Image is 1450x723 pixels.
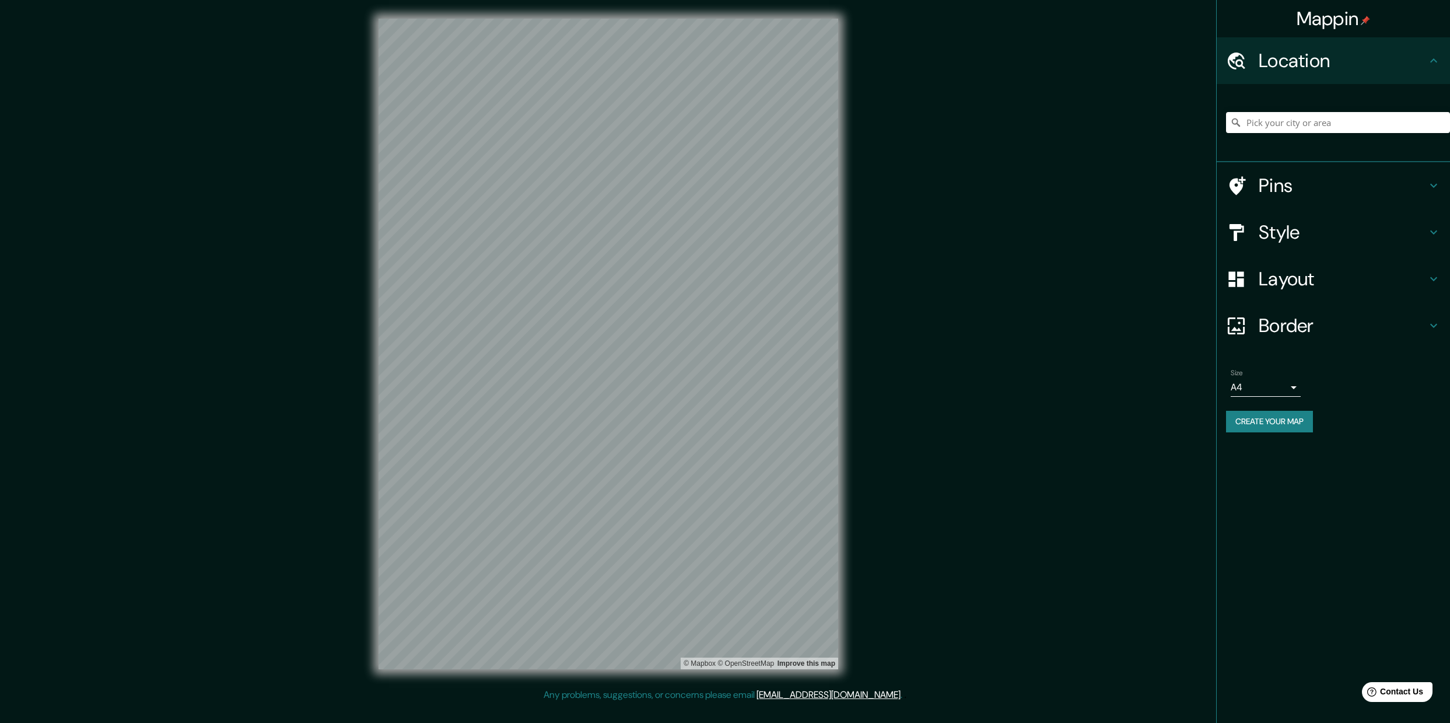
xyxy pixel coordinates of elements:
[1231,368,1243,378] label: Size
[902,688,904,702] div: .
[756,689,901,701] a: [EMAIL_ADDRESS][DOMAIN_NAME]
[1259,267,1427,291] h4: Layout
[544,688,902,702] p: Any problems, suggestions, or concerns please email .
[1297,7,1371,30] h4: Mappin
[1259,221,1427,244] h4: Style
[1226,112,1450,133] input: Pick your city or area
[1231,378,1301,397] div: A4
[684,659,716,668] a: Mapbox
[1226,411,1313,432] button: Create your map
[1346,677,1437,710] iframe: Help widget launcher
[1259,49,1427,72] h4: Location
[1217,256,1450,302] div: Layout
[379,19,838,669] canvas: Map
[1259,314,1427,337] h4: Border
[1217,162,1450,209] div: Pins
[1259,174,1427,197] h4: Pins
[1217,302,1450,349] div: Border
[717,659,774,668] a: OpenStreetMap
[1217,37,1450,84] div: Location
[1217,209,1450,256] div: Style
[1361,16,1370,25] img: pin-icon.png
[904,688,906,702] div: .
[777,659,835,668] a: Map feedback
